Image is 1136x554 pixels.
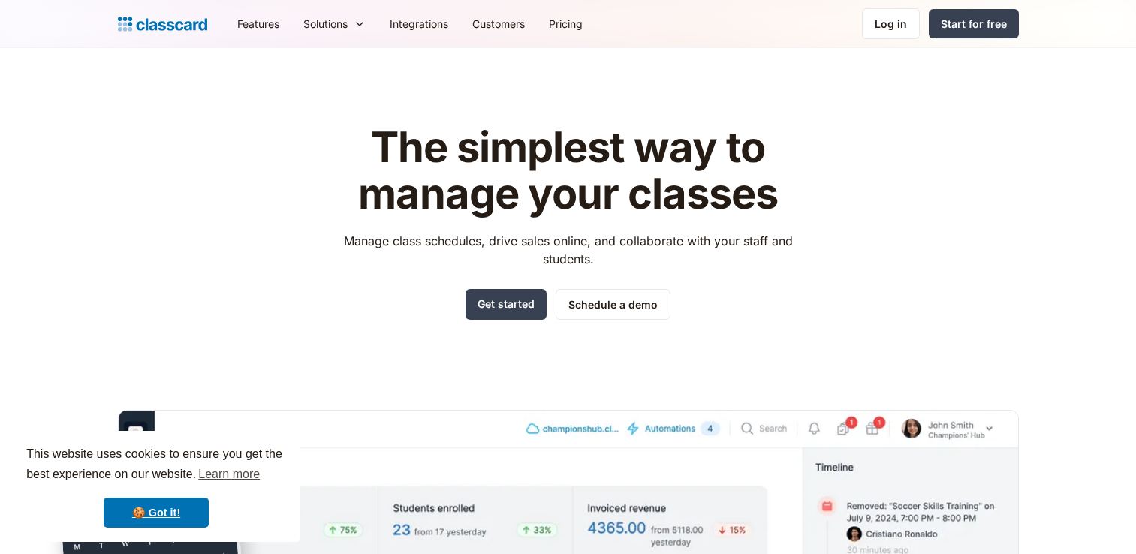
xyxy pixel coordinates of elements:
[862,8,920,39] a: Log in
[537,7,595,41] a: Pricing
[118,14,207,35] a: home
[466,289,547,320] a: Get started
[330,125,806,217] h1: The simplest way to manage your classes
[929,9,1019,38] a: Start for free
[330,232,806,268] p: Manage class schedules, drive sales online, and collaborate with your staff and students.
[104,498,209,528] a: dismiss cookie message
[378,7,460,41] a: Integrations
[196,463,262,486] a: learn more about cookies
[875,16,907,32] div: Log in
[12,431,300,542] div: cookieconsent
[291,7,378,41] div: Solutions
[460,7,537,41] a: Customers
[26,445,286,486] span: This website uses cookies to ensure you get the best experience on our website.
[941,16,1007,32] div: Start for free
[303,16,348,32] div: Solutions
[225,7,291,41] a: Features
[556,289,670,320] a: Schedule a demo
